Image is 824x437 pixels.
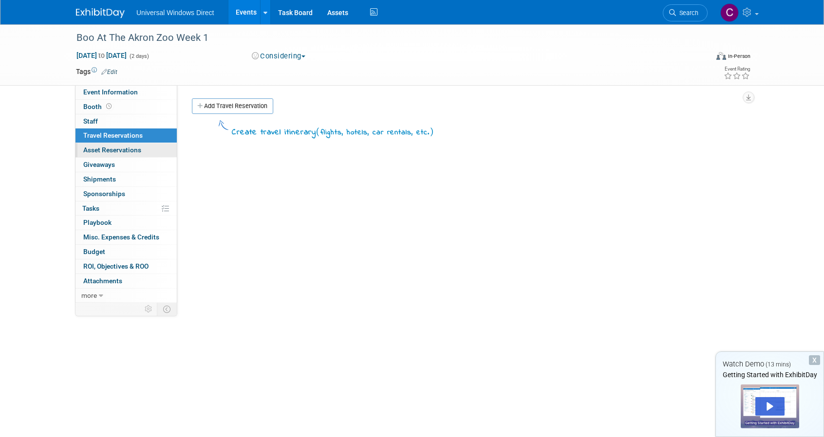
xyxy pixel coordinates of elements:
td: Toggle Event Tabs [157,303,177,315]
div: In-Person [728,53,750,60]
a: Misc. Expenses & Credits [75,230,177,244]
a: Budget [75,245,177,259]
a: Giveaways [75,158,177,172]
span: ( [316,127,320,136]
img: ExhibitDay [76,8,125,18]
span: (2 days) [129,53,149,59]
a: ROI, Objectives & ROO [75,259,177,273]
span: Sponsorships [83,190,125,198]
span: Staff [83,117,98,125]
a: Travel Reservations [75,128,177,143]
img: Cory Havens [720,3,739,22]
td: Tags [76,67,117,76]
a: Tasks [75,201,177,216]
div: Watch Demo [716,359,824,369]
td: Personalize Event Tab Strip [140,303,157,315]
div: Event Format [650,51,750,65]
a: Shipments [75,172,177,186]
a: Staff [75,114,177,128]
span: to [97,52,106,59]
div: Boo At The Akron Zoo Week 1 [73,29,693,47]
img: Format-Inperson.png [716,52,726,60]
span: Budget [83,248,105,255]
a: Playbook [75,216,177,230]
div: Create travel itinerary [232,126,434,139]
a: Search [663,4,708,21]
span: Asset Reservations [83,146,141,154]
span: Booth [83,103,113,110]
button: Considering [248,51,309,61]
div: Event Rating [724,67,750,72]
div: Getting Started with ExhibitDay [716,370,824,380]
a: Sponsorships [75,187,177,201]
a: Edit [101,69,117,75]
span: Attachments [83,277,122,285]
span: ROI, Objectives & ROO [83,262,149,270]
span: Search [676,9,698,17]
span: flights, hotels, car rentals, etc. [320,127,430,138]
span: Shipments [83,175,116,183]
a: Add Travel Reservation [192,98,273,114]
a: Asset Reservations [75,143,177,157]
span: Tasks [82,204,99,212]
span: (13 mins) [766,361,791,368]
span: Universal Windows Direct [136,9,214,17]
div: Play [755,397,785,416]
span: Playbook [83,218,112,226]
a: more [75,289,177,303]
span: ) [430,127,434,136]
a: Booth [75,100,177,114]
span: more [81,291,97,299]
div: Dismiss [809,355,820,365]
span: Misc. Expenses & Credits [83,233,159,241]
span: Event Information [83,88,138,96]
span: Giveaways [83,161,115,168]
a: Event Information [75,85,177,99]
a: Attachments [75,274,177,288]
span: [DATE] [DATE] [76,51,127,60]
span: Booth not reserved yet [104,103,113,110]
span: Travel Reservations [83,131,143,139]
